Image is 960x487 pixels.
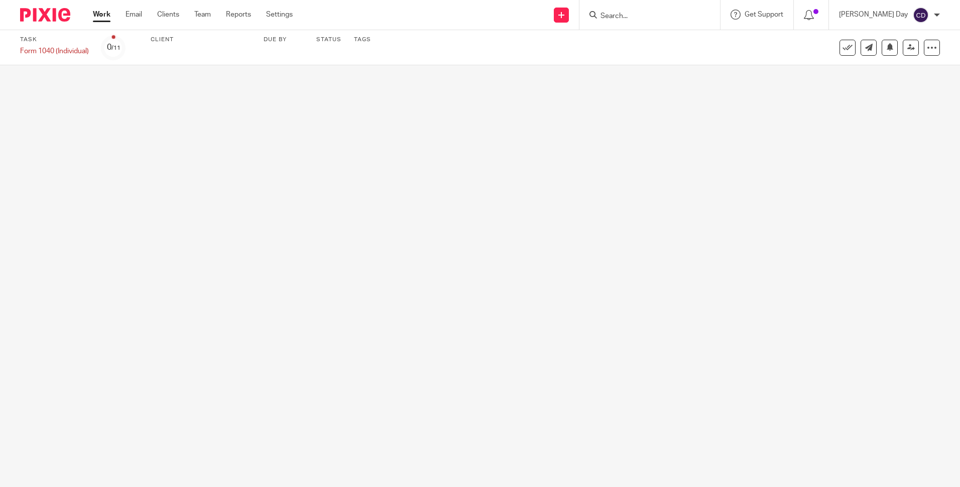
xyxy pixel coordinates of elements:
label: Status [316,36,341,44]
a: Team [194,10,211,20]
a: Work [93,10,110,20]
img: Pixie [20,8,70,22]
div: 0 [107,42,121,53]
label: Task [20,36,89,44]
small: /11 [111,45,121,51]
a: Reports [226,10,251,20]
label: Tags [354,36,371,44]
a: Email [126,10,142,20]
a: Clients [157,10,179,20]
label: Client [151,36,251,44]
span: Get Support [745,11,783,18]
a: Settings [266,10,293,20]
label: Due by [264,36,304,44]
p: [PERSON_NAME] Day [839,10,908,20]
img: svg%3E [913,7,929,23]
div: Form 1040 (Individual) [20,46,89,56]
input: Search [599,12,690,21]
